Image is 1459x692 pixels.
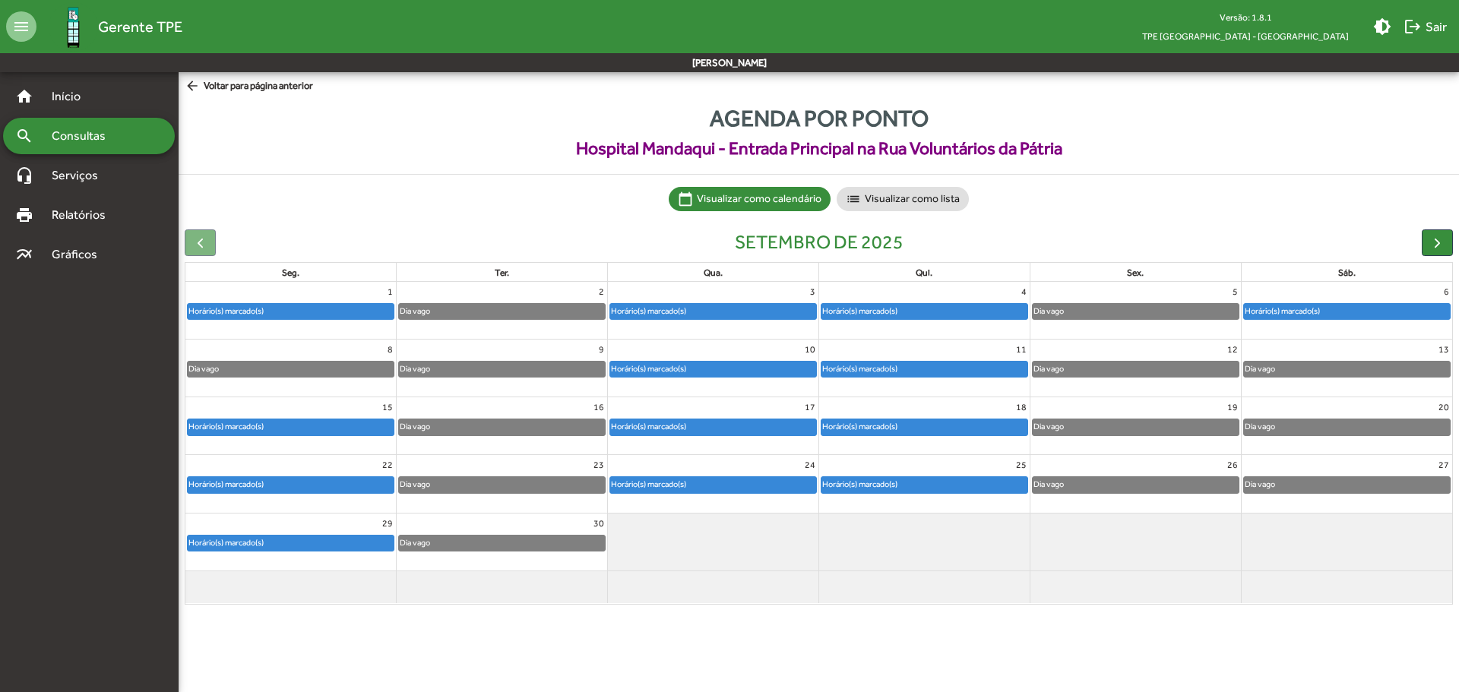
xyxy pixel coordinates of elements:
a: sexta-feira [1124,264,1147,281]
a: 25 de setembro de 2025 [1013,455,1030,475]
a: 11 de setembro de 2025 [1013,340,1030,359]
td: 26 de setembro de 2025 [1030,455,1241,513]
a: 8 de setembro de 2025 [385,340,396,359]
td: 12 de setembro de 2025 [1030,340,1241,397]
div: Versão: 1.8.1 [1130,8,1361,27]
a: quarta-feira [701,264,726,281]
div: Dia vago [399,477,431,491]
td: 13 de setembro de 2025 [1241,340,1452,397]
mat-icon: calendar_today [678,191,693,207]
td: 9 de setembro de 2025 [397,340,608,397]
a: 17 de setembro de 2025 [802,397,818,417]
td: 6 de setembro de 2025 [1241,282,1452,340]
div: Horário(s) marcado(s) [821,304,898,318]
a: 9 de setembro de 2025 [596,340,607,359]
div: Horário(s) marcado(s) [188,419,264,434]
a: quinta-feira [913,264,935,281]
td: 10 de setembro de 2025 [608,340,819,397]
td: 8 de setembro de 2025 [185,340,397,397]
div: Dia vago [1244,477,1276,491]
td: 19 de setembro de 2025 [1030,397,1241,455]
td: 5 de setembro de 2025 [1030,282,1241,340]
span: Agenda por ponto [179,101,1459,135]
span: Consultas [43,127,125,145]
mat-icon: brightness_medium [1373,17,1391,36]
button: Sair [1397,13,1453,40]
a: Gerente TPE [36,2,182,52]
div: Dia vago [1244,362,1276,376]
a: 30 de setembro de 2025 [590,513,607,533]
td: 29 de setembro de 2025 [185,513,397,570]
td: 1 de setembro de 2025 [185,282,397,340]
td: 27 de setembro de 2025 [1241,455,1452,513]
mat-icon: search [15,127,33,145]
td: 24 de setembro de 2025 [608,455,819,513]
a: terça-feira [492,264,512,281]
a: 24 de setembro de 2025 [802,455,818,475]
a: 16 de setembro de 2025 [590,397,607,417]
div: Horário(s) marcado(s) [188,304,264,318]
span: Início [43,87,103,106]
td: 25 de setembro de 2025 [818,455,1030,513]
div: Horário(s) marcado(s) [610,477,687,491]
td: 15 de setembro de 2025 [185,397,397,455]
img: Logo [49,2,98,52]
div: Dia vago [188,362,220,376]
div: Dia vago [1244,419,1276,434]
div: Dia vago [1033,477,1065,491]
mat-icon: home [15,87,33,106]
a: 3 de setembro de 2025 [807,282,818,302]
a: 1 de setembro de 2025 [385,282,396,302]
mat-icon: multiline_chart [15,245,33,264]
td: 18 de setembro de 2025 [818,397,1030,455]
div: Dia vago [1033,304,1065,318]
a: 27 de setembro de 2025 [1435,455,1452,475]
h2: setembro de 2025 [735,231,904,254]
a: 5 de setembro de 2025 [1230,282,1241,302]
a: sábado [1335,264,1359,281]
div: Horário(s) marcado(s) [188,536,264,550]
a: 19 de setembro de 2025 [1224,397,1241,417]
div: Horário(s) marcado(s) [821,419,898,434]
mat-icon: arrow_back [185,78,204,95]
a: 12 de setembro de 2025 [1224,340,1241,359]
a: 18 de setembro de 2025 [1013,397,1030,417]
div: Horário(s) marcado(s) [821,362,898,376]
td: 23 de setembro de 2025 [397,455,608,513]
mat-icon: print [15,206,33,224]
a: 15 de setembro de 2025 [379,397,396,417]
div: Horário(s) marcado(s) [188,477,264,491]
td: 4 de setembro de 2025 [818,282,1030,340]
a: 4 de setembro de 2025 [1018,282,1030,302]
span: Hospital Mandaqui - Entrada Principal na Rua Voluntários da Pátria [179,135,1459,162]
a: 6 de setembro de 2025 [1441,282,1452,302]
div: Horário(s) marcado(s) [610,362,687,376]
a: 26 de setembro de 2025 [1224,455,1241,475]
td: 11 de setembro de 2025 [818,340,1030,397]
a: 23 de setembro de 2025 [590,455,607,475]
mat-icon: headset_mic [15,166,33,185]
div: Dia vago [399,419,431,434]
a: 29 de setembro de 2025 [379,513,396,533]
span: Gráficos [43,245,118,264]
div: Dia vago [1033,362,1065,376]
a: 13 de setembro de 2025 [1435,340,1452,359]
td: 2 de setembro de 2025 [397,282,608,340]
span: Sair [1404,13,1447,40]
mat-icon: list [846,191,861,207]
td: 30 de setembro de 2025 [397,513,608,570]
td: 16 de setembro de 2025 [397,397,608,455]
td: 3 de setembro de 2025 [608,282,819,340]
div: Dia vago [399,304,431,318]
a: 22 de setembro de 2025 [379,455,396,475]
span: Voltar para página anterior [185,78,313,95]
mat-icon: menu [6,11,36,42]
td: 22 de setembro de 2025 [185,455,397,513]
a: 2 de setembro de 2025 [596,282,607,302]
span: Gerente TPE [98,14,182,39]
div: Dia vago [399,362,431,376]
span: TPE [GEOGRAPHIC_DATA] - [GEOGRAPHIC_DATA] [1130,27,1361,46]
div: Horário(s) marcado(s) [821,477,898,491]
td: 20 de setembro de 2025 [1241,397,1452,455]
div: Dia vago [399,536,431,550]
